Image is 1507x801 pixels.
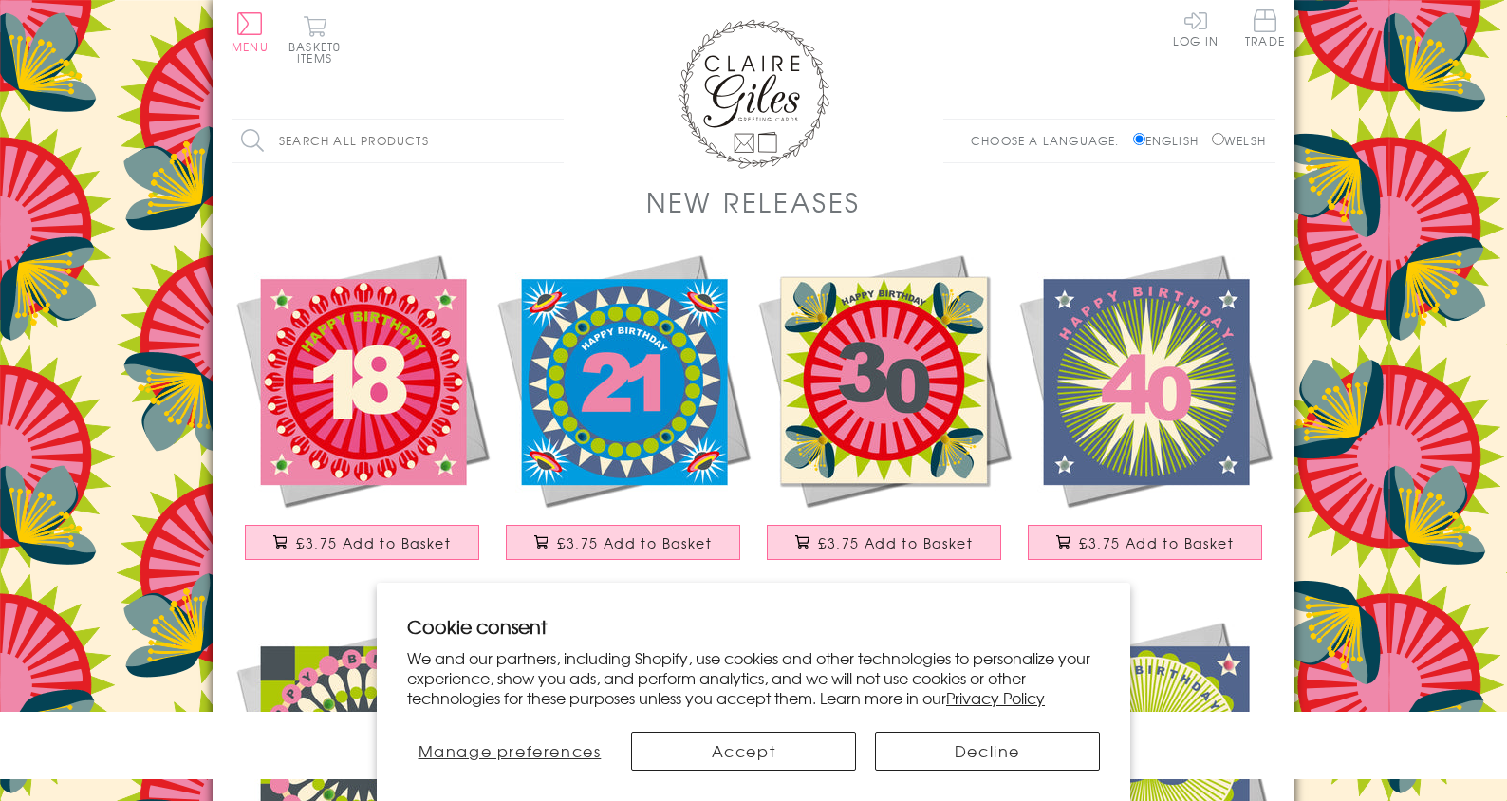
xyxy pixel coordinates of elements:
button: Basket0 items [288,15,341,64]
p: Choose a language: [971,132,1129,149]
input: English [1133,133,1145,145]
button: Accept [631,732,856,771]
span: £3.75 Add to Basket [818,533,973,552]
label: Welsh [1212,132,1266,149]
button: Decline [875,732,1100,771]
img: Birthday Card, Age 21 - Blue Circle, Happy 21st Birthday, Embellished with pompoms [493,250,753,511]
button: £3.75 Add to Basket [1028,525,1263,560]
a: Birthday Card, Age 40 - Starburst, Happy 40th Birthday, Embellished with pompoms £3.75 Add to Basket [1014,250,1275,579]
a: Birthday Card, Age 21 - Blue Circle, Happy 21st Birthday, Embellished with pompoms £3.75 Add to B... [493,250,753,579]
a: Log In [1173,9,1219,47]
span: Menu [232,38,269,55]
h2: Cookie consent [407,613,1100,640]
img: Birthday Card, Age 40 - Starburst, Happy 40th Birthday, Embellished with pompoms [1014,250,1275,511]
img: Birthday Card, Age 18 - Pink Circle, Happy 18th Birthday, Embellished with pompoms [232,250,493,511]
img: Claire Giles Greetings Cards [678,19,829,169]
a: Birthday Card, Age 18 - Pink Circle, Happy 18th Birthday, Embellished with pompoms £3.75 Add to B... [232,250,493,579]
button: £3.75 Add to Basket [506,525,741,560]
input: Search [545,120,564,162]
button: Menu [232,12,269,52]
span: Trade [1245,9,1285,47]
span: 0 items [297,38,341,66]
span: £3.75 Add to Basket [557,533,712,552]
button: Manage preferences [407,732,612,771]
p: We and our partners, including Shopify, use cookies and other technologies to personalize your ex... [407,648,1100,707]
a: Birthday Card, Age 30 - Flowers, Happy 30th Birthday, Embellished with pompoms £3.75 Add to Basket [753,250,1014,579]
a: Trade [1245,9,1285,50]
button: £3.75 Add to Basket [245,525,480,560]
h1: New Releases [646,182,861,221]
label: English [1133,132,1208,149]
button: £3.75 Add to Basket [767,525,1002,560]
a: Privacy Policy [946,686,1045,709]
input: Search all products [232,120,564,162]
span: £3.75 Add to Basket [1079,533,1234,552]
input: Welsh [1212,133,1224,145]
span: £3.75 Add to Basket [296,533,451,552]
span: Manage preferences [419,739,602,762]
img: Birthday Card, Age 30 - Flowers, Happy 30th Birthday, Embellished with pompoms [753,250,1014,511]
